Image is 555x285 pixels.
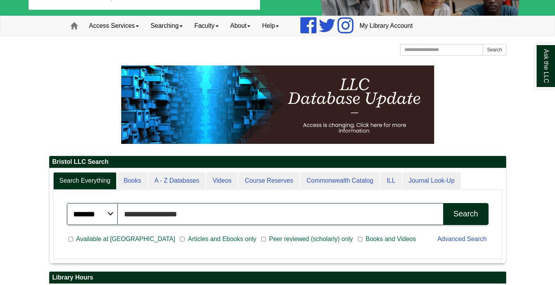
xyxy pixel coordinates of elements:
input: Available at [GEOGRAPHIC_DATA] [68,236,73,243]
a: Searching [145,16,189,36]
h2: Bristol LLC Search [49,156,506,168]
span: Available at [GEOGRAPHIC_DATA] [73,234,178,244]
a: Advanced Search [437,236,487,242]
div: Search [453,209,478,218]
a: A - Z Databases [148,172,206,190]
a: Journal Look-Up [402,172,461,190]
a: My Library Account [354,16,418,36]
a: Access Services [83,16,145,36]
a: Videos [206,172,238,190]
a: Search Everything [53,172,117,190]
a: Help [256,16,285,36]
a: About [225,16,257,36]
span: Articles and Ebooks only [185,234,259,244]
span: Peer reviewed (scholarly) only [266,234,356,244]
img: HTML tutorial [121,65,434,144]
a: Course Reserves [239,172,300,190]
h2: Library Hours [49,272,506,284]
a: ILL [380,172,401,190]
a: Books [117,172,147,190]
input: Peer reviewed (scholarly) only [261,236,266,243]
span: Books and Videos [363,234,419,244]
a: Commonwealth Catalog [300,172,380,190]
button: Search [483,44,506,56]
a: Faculty [189,16,225,36]
button: Search [443,203,488,225]
input: Articles and Ebooks only [180,236,185,243]
input: Books and Videos [358,236,363,243]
